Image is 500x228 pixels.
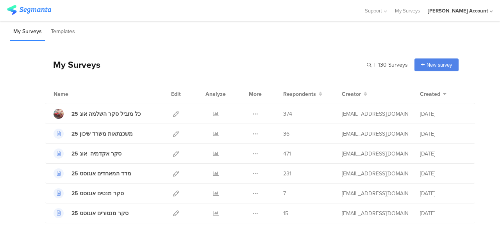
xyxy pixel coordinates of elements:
[54,208,129,218] a: סקר מנטורים אוגוסט 25
[54,188,124,198] a: סקר מנטים אוגוסט 25
[420,189,467,198] div: [DATE]
[71,150,121,158] div: סקר אקדמיה אוג 25
[71,110,141,118] div: כל מוביל סקר השלמה אוג 25
[283,110,292,118] span: 374
[420,130,467,138] div: [DATE]
[342,170,408,178] div: afkar2005@gmail.com
[54,109,141,119] a: כל מוביל סקר השלמה אוג 25
[45,58,100,71] div: My Surveys
[54,148,121,159] a: סקר אקדמיה אוג 25
[342,90,367,98] button: Creator
[47,23,79,41] li: Templates
[373,61,377,69] span: |
[342,90,361,98] span: Creator
[168,84,184,104] div: Edit
[71,170,131,178] div: מדד המאחדים אוגוסט 25
[283,150,291,158] span: 471
[10,23,45,41] li: My Surveys
[283,189,286,198] span: 7
[247,84,264,104] div: More
[283,170,291,178] span: 231
[283,90,316,98] span: Respondents
[54,168,131,179] a: מדד המאחדים אוגוסט 25
[283,209,288,217] span: 15
[427,61,452,69] span: New survey
[420,170,467,178] div: [DATE]
[420,90,446,98] button: Created
[7,5,51,15] img: segmanta logo
[420,110,467,118] div: [DATE]
[283,130,289,138] span: 36
[420,209,467,217] div: [DATE]
[54,129,133,139] a: משכנתאות משרד שיכון 25
[342,130,408,138] div: afkar2005@gmail.com
[420,90,440,98] span: Created
[54,90,100,98] div: Name
[342,110,408,118] div: afkar2005@gmail.com
[342,150,408,158] div: afkar2005@gmail.com
[71,209,129,217] div: סקר מנטורים אוגוסט 25
[71,130,133,138] div: משכנתאות משרד שיכון 25
[365,7,382,14] span: Support
[428,7,488,14] div: [PERSON_NAME] Account
[204,84,227,104] div: Analyze
[342,189,408,198] div: afkar2005@gmail.com
[342,209,408,217] div: afkar2005@gmail.com
[283,90,322,98] button: Respondents
[378,61,408,69] span: 130 Surveys
[71,189,124,198] div: סקר מנטים אוגוסט 25
[420,150,467,158] div: [DATE]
